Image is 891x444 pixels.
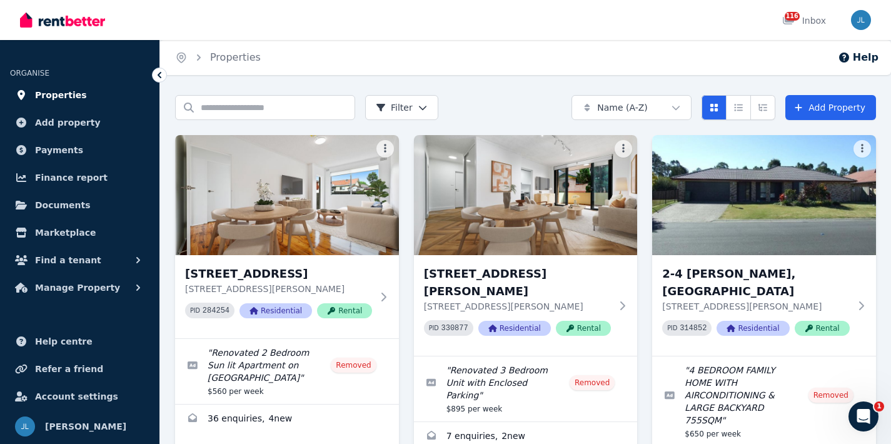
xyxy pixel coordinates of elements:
a: Finance report [10,165,149,190]
a: Add Property [785,95,876,120]
button: More options [376,140,394,158]
button: More options [615,140,632,158]
span: [PERSON_NAME] [45,419,126,434]
span: Residential [717,321,789,336]
div: View options [702,95,775,120]
a: Properties [210,51,261,63]
a: Payments [10,138,149,163]
span: Marketplace [35,225,96,240]
span: Add property [35,115,101,130]
a: Edit listing: Renovated 2 Bedroom Sun lit Apartment on Quite Street [175,339,399,404]
code: 314852 [680,324,707,333]
span: Find a tenant [35,253,101,268]
img: Joanne Lau [15,416,35,436]
p: [STREET_ADDRESS][PERSON_NAME] [662,300,849,313]
img: 1/25 Charles Street, Five Dock [414,135,638,255]
span: 116 [785,12,800,21]
img: RentBetter [20,11,105,29]
p: [STREET_ADDRESS][PERSON_NAME] [185,283,372,295]
a: Account settings [10,384,149,409]
span: Name (A-Z) [597,101,648,114]
small: PID [429,325,439,331]
button: Expanded list view [750,95,775,120]
p: [STREET_ADDRESS][PERSON_NAME] [424,300,611,313]
div: Inbox [782,14,826,27]
img: Joanne Lau [851,10,871,30]
nav: Breadcrumb [160,40,276,75]
img: 1/2 Neale Street, Belmore [175,135,399,255]
span: Filter [376,101,413,114]
span: Properties [35,88,87,103]
a: Properties [10,83,149,108]
h3: [STREET_ADDRESS][PERSON_NAME] [424,265,611,300]
a: Help centre [10,329,149,354]
span: Account settings [35,389,118,404]
h3: 2-4 [PERSON_NAME], [GEOGRAPHIC_DATA] [662,265,849,300]
button: More options [853,140,871,158]
button: Filter [365,95,438,120]
button: Name (A-Z) [571,95,692,120]
span: Refer a friend [35,361,103,376]
a: 2-4 Yovan Court, Loganlea2-4 [PERSON_NAME], [GEOGRAPHIC_DATA][STREET_ADDRESS][PERSON_NAME]PID 314... [652,135,876,356]
span: Rental [795,321,850,336]
span: Manage Property [35,280,120,295]
button: Find a tenant [10,248,149,273]
a: Add property [10,110,149,135]
a: Refer a friend [10,356,149,381]
a: Marketplace [10,220,149,245]
iframe: Intercom live chat [848,401,878,431]
a: Enquiries for 1/2 Neale Street, Belmore [175,405,399,435]
button: Card view [702,95,727,120]
span: Residential [478,321,551,336]
span: Finance report [35,170,108,185]
code: 284254 [203,306,229,315]
span: Rental [317,303,372,318]
span: Documents [35,198,91,213]
button: Help [838,50,878,65]
img: 2-4 Yovan Court, Loganlea [652,135,876,255]
span: Help centre [35,334,93,349]
button: Manage Property [10,275,149,300]
h3: [STREET_ADDRESS] [185,265,372,283]
span: Payments [35,143,83,158]
a: 1/25 Charles Street, Five Dock[STREET_ADDRESS][PERSON_NAME][STREET_ADDRESS][PERSON_NAME]PID 33087... [414,135,638,356]
a: 1/2 Neale Street, Belmore[STREET_ADDRESS][STREET_ADDRESS][PERSON_NAME]PID 284254ResidentialRental [175,135,399,338]
span: Residential [239,303,312,318]
button: Compact list view [726,95,751,120]
a: Documents [10,193,149,218]
small: PID [667,325,677,331]
span: ORGANISE [10,69,49,78]
code: 330877 [441,324,468,333]
small: PID [190,307,200,314]
span: Rental [556,321,611,336]
a: Edit listing: Renovated 3 Bedroom Unit with Enclosed Parking [414,356,638,421]
span: 1 [874,401,884,411]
